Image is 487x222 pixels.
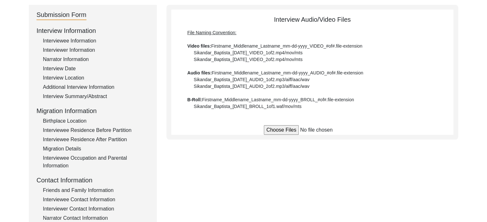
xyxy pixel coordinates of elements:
[43,46,149,54] div: Interviewer Information
[43,83,149,91] div: Additional Interview Information
[43,126,149,134] div: Interviewee Residence Before Partition
[43,117,149,125] div: Birthplace Location
[43,136,149,143] div: Interviewee Residence After Partition
[43,154,149,170] div: Interviewee Occupation and Parental Information
[37,10,86,20] div: Submission Form
[43,205,149,213] div: Interviewer Contact Information
[43,187,149,194] div: Friends and Family Information
[43,214,149,222] div: Narrator Contact Information
[37,175,149,185] div: Contact Information
[43,65,149,73] div: Interview Date
[37,106,149,116] div: Migration Information
[171,15,453,110] div: Interview Audio/Video Files
[43,196,149,203] div: Interviewee Contact Information
[187,70,212,75] b: Audio files:
[43,37,149,45] div: Interviewee Information
[43,93,149,100] div: Interview Summary/Abstract
[37,26,149,35] div: Interview Information
[187,30,236,35] span: File Naming Convention:
[43,74,149,82] div: Interview Location
[43,145,149,153] div: Migration Details
[43,56,149,63] div: Narrator Information
[187,43,211,49] b: Video files:
[187,97,202,102] b: B-Roll:
[187,29,437,110] div: Firstname_Middlename_Lastname_mm-dd-yyyy_VIDEO_#of#.file-extension Sikandar_Baptista_[DATE]_VIDEO...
